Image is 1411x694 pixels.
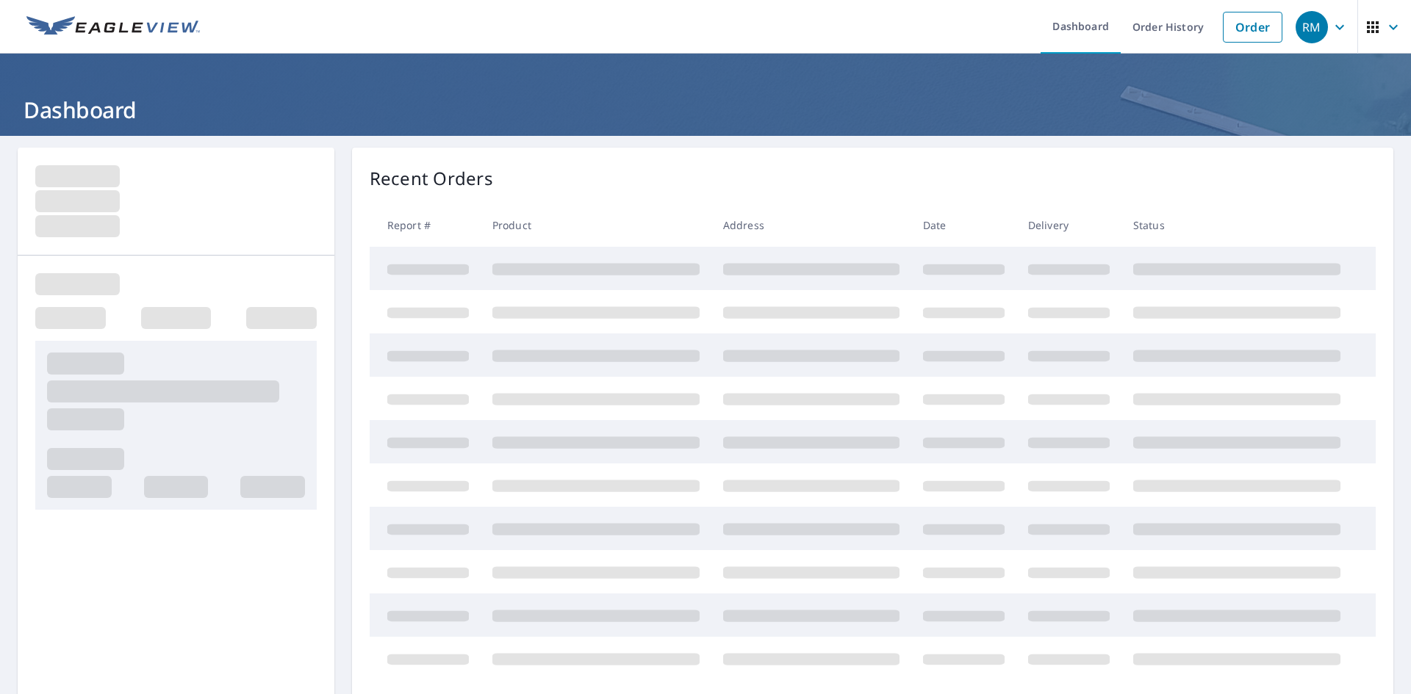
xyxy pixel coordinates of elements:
a: Order [1223,12,1282,43]
th: Report # [370,203,481,247]
th: Product [481,203,711,247]
h1: Dashboard [18,95,1393,125]
th: Delivery [1016,203,1121,247]
th: Address [711,203,911,247]
p: Recent Orders [370,165,493,192]
th: Status [1121,203,1352,247]
img: EV Logo [26,16,200,38]
th: Date [911,203,1016,247]
div: RM [1296,11,1328,43]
